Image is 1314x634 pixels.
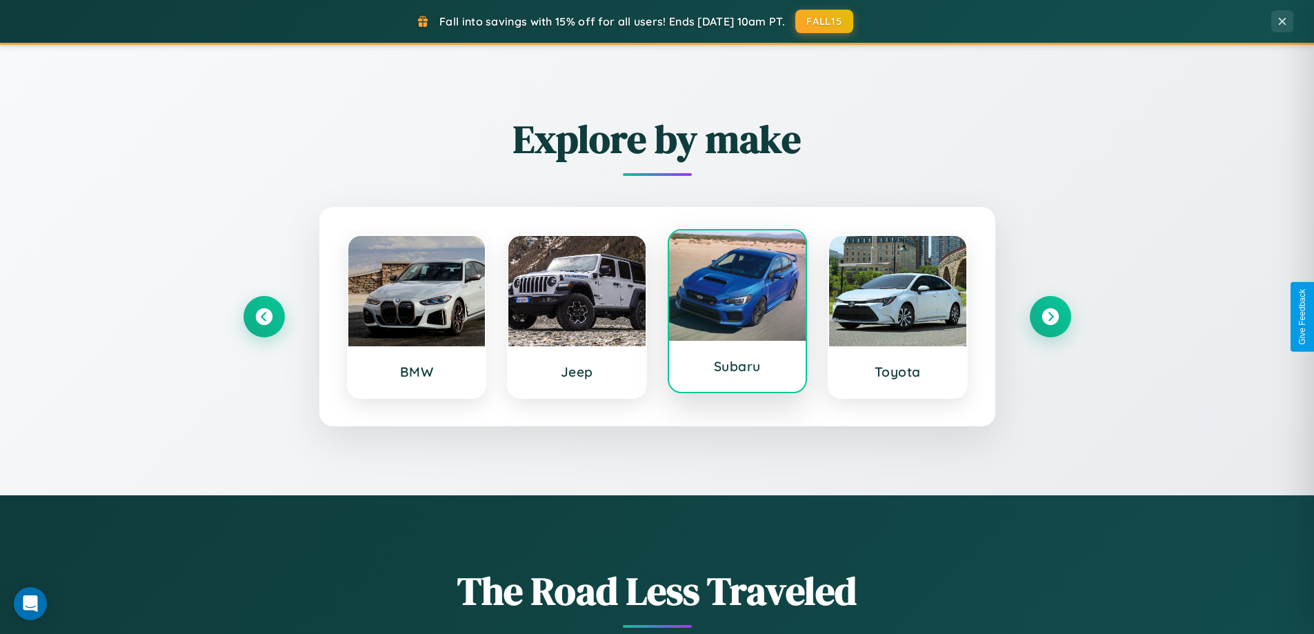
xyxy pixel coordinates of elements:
h3: Toyota [843,364,953,380]
button: FALL15 [795,10,853,33]
span: Fall into savings with 15% off for all users! Ends [DATE] 10am PT. [439,14,785,28]
h2: Explore by make [243,112,1071,166]
h3: Jeep [522,364,632,380]
h3: BMW [362,364,472,380]
div: Give Feedback [1297,289,1307,345]
div: Open Intercom Messenger [14,587,47,620]
h3: Subaru [683,358,793,375]
h1: The Road Less Traveled [243,564,1071,617]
